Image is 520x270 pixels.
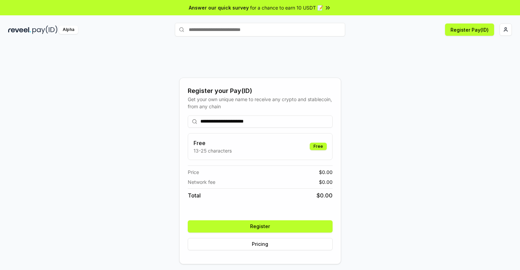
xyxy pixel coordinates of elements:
[188,169,199,176] span: Price
[32,26,58,34] img: pay_id
[188,220,333,233] button: Register
[8,26,31,34] img: reveel_dark
[59,26,78,34] div: Alpha
[310,143,327,150] div: Free
[194,139,232,147] h3: Free
[319,169,333,176] span: $ 0.00
[189,4,249,11] span: Answer our quick survey
[319,178,333,186] span: $ 0.00
[188,238,333,250] button: Pricing
[188,96,333,110] div: Get your own unique name to receive any crypto and stablecoin, from any chain
[188,86,333,96] div: Register your Pay(ID)
[317,191,333,200] span: $ 0.00
[445,23,494,36] button: Register Pay(ID)
[188,178,215,186] span: Network fee
[188,191,201,200] span: Total
[194,147,232,154] p: 13-25 characters
[250,4,323,11] span: for a chance to earn 10 USDT 📝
